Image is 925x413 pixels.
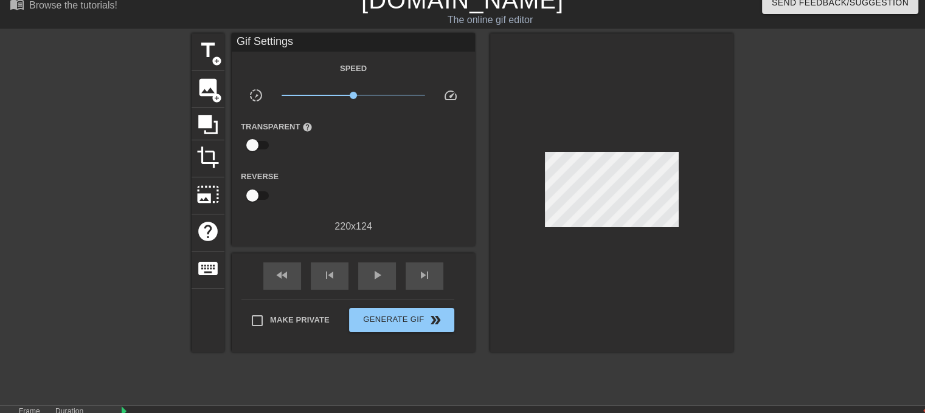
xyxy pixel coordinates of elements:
span: skip_previous [322,268,337,282]
span: add_circle [212,93,222,103]
div: The online gif editor [314,13,666,27]
span: play_arrow [370,268,384,282]
span: add_circle [212,56,222,66]
span: title [196,39,220,62]
span: double_arrow [428,313,443,327]
span: skip_next [417,268,432,282]
span: help [302,122,313,132]
label: Speed [340,63,367,75]
span: photo_size_select_large [196,183,220,206]
span: Make Private [270,314,330,326]
div: Gif Settings [232,33,475,52]
span: Generate Gif [354,313,449,327]
label: Reverse [241,171,279,183]
span: keyboard [196,257,220,280]
label: Transparent [241,121,313,133]
span: slow_motion_video [249,88,263,103]
span: help [196,220,220,243]
div: 220 x 124 [232,219,475,234]
span: crop [196,146,220,169]
button: Generate Gif [349,308,454,332]
span: fast_rewind [275,268,289,282]
span: image [196,76,220,99]
span: speed [443,88,458,103]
